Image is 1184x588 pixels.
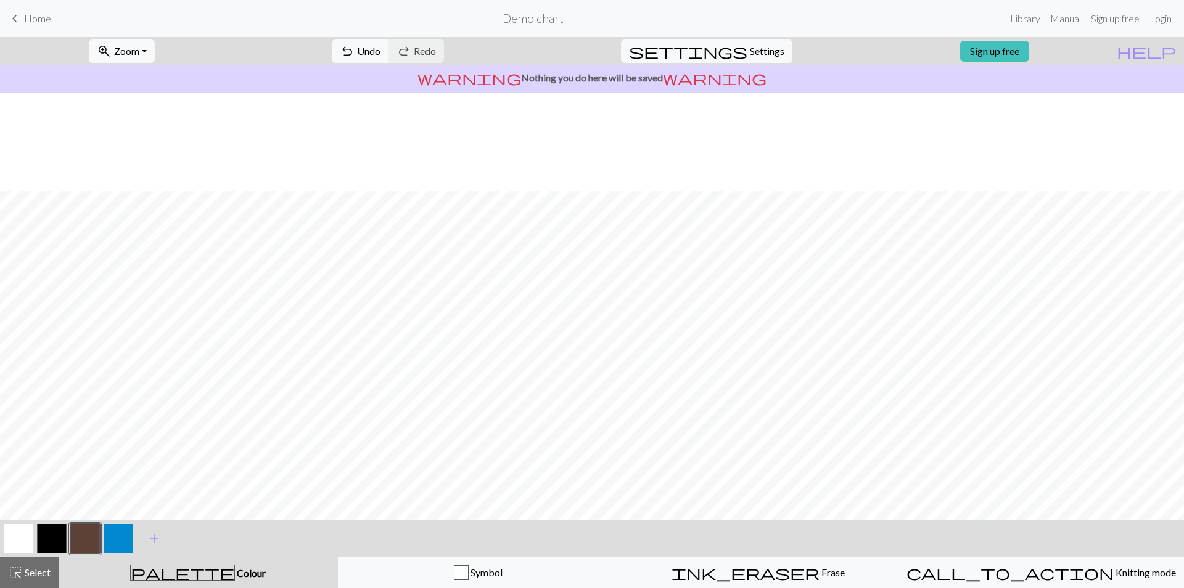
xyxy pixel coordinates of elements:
[898,557,1184,588] button: Knitting mode
[23,566,51,578] span: Select
[503,11,564,25] h2: Demo chart
[1117,43,1176,60] span: help
[1086,6,1145,31] a: Sign up free
[338,557,619,588] button: Symbol
[235,567,266,579] span: Colour
[147,530,162,547] span: add
[1005,6,1045,31] a: Library
[7,10,22,27] span: keyboard_arrow_left
[469,566,503,578] span: Symbol
[89,39,155,63] button: Zoom
[8,564,23,581] span: highlight_alt
[5,70,1179,85] p: Nothing you do here will be saved
[131,564,234,581] span: palette
[97,43,112,60] span: zoom_in
[663,69,767,86] span: warning
[340,43,355,60] span: undo
[357,45,380,57] span: Undo
[24,12,51,24] span: Home
[59,557,338,588] button: Colour
[417,69,521,86] span: warning
[1145,6,1177,31] a: Login
[114,45,139,57] span: Zoom
[7,8,51,29] a: Home
[618,557,898,588] button: Erase
[750,44,784,59] span: Settings
[906,564,1114,581] span: call_to_action
[1045,6,1086,31] a: Manual
[820,566,845,578] span: Erase
[621,39,792,63] button: SettingsSettings
[1114,566,1176,578] span: Knitting mode
[629,43,747,60] span: settings
[332,39,389,63] button: Undo
[960,41,1029,62] a: Sign up free
[672,564,820,581] span: ink_eraser
[629,44,747,59] i: Settings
